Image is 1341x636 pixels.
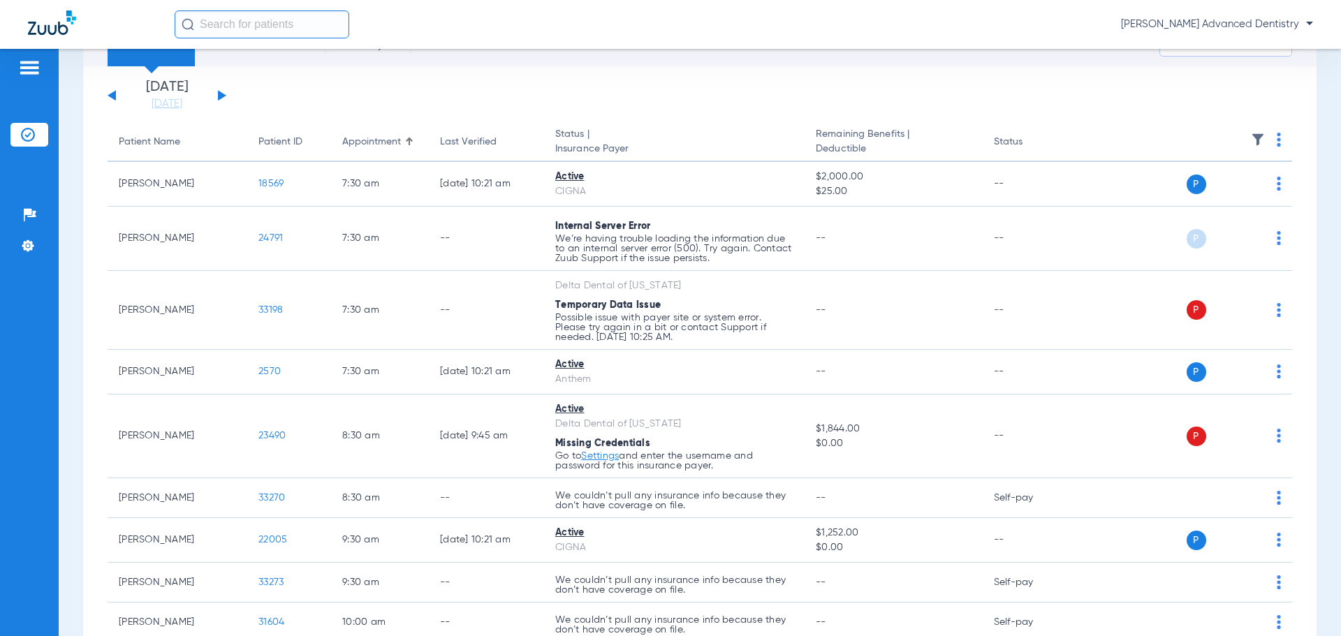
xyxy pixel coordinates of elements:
img: group-dot-blue.svg [1277,533,1281,547]
div: Delta Dental of [US_STATE] [555,417,793,431]
div: Appointment [342,135,401,149]
td: 9:30 AM [331,518,429,563]
td: -- [429,563,544,602]
td: [PERSON_NAME] [108,271,247,350]
td: Self-pay [983,478,1077,518]
span: P [1187,362,1206,382]
span: 31604 [258,617,284,627]
td: -- [983,350,1077,394]
span: Missing Credentials [555,438,650,448]
td: [PERSON_NAME] [108,207,247,271]
span: P [1187,531,1206,550]
span: P [1187,300,1206,320]
div: Delta Dental of [US_STATE] [555,279,793,293]
img: group-dot-blue.svg [1277,364,1281,378]
div: Active [555,357,793,372]
td: 7:30 AM [331,207,429,271]
span: -- [816,493,826,503]
img: group-dot-blue.svg [1277,491,1281,505]
img: Search Icon [182,18,194,31]
span: $25.00 [816,184,971,199]
img: filter.svg [1251,133,1265,147]
span: 23490 [258,431,286,441]
span: $0.00 [816,540,971,555]
span: $0.00 [816,436,971,451]
th: Remaining Benefits | [805,123,982,162]
td: -- [429,478,544,518]
p: We couldn’t pull any insurance info because they don’t have coverage on file. [555,491,793,510]
td: -- [983,207,1077,271]
span: P [1187,427,1206,446]
input: Search for patients [175,10,349,38]
td: 9:30 AM [331,563,429,602]
div: Active [555,402,793,417]
p: We’re having trouble loading the information due to an internal server error (500). Try again. Co... [555,234,793,263]
span: -- [816,577,826,587]
span: Temporary Data Issue [555,300,661,310]
td: [PERSON_NAME] [108,518,247,563]
div: CIGNA [555,540,793,555]
span: -- [816,617,826,627]
span: 22005 [258,535,287,545]
span: 24791 [258,233,283,243]
span: P [1187,175,1206,194]
p: We couldn’t pull any insurance info because they don’t have coverage on file. [555,615,793,635]
td: [PERSON_NAME] [108,394,247,478]
span: P [1187,229,1206,249]
span: 2570 [258,367,281,376]
span: [PERSON_NAME] Advanced Dentistry [1121,17,1313,31]
p: We couldn’t pull any insurance info because they don’t have coverage on file. [555,575,793,595]
td: 7:30 AM [331,271,429,350]
td: [DATE] 10:21 AM [429,162,544,207]
span: 18569 [258,179,284,188]
span: Internal Server Error [555,221,650,231]
span: Deductible [816,142,971,156]
img: group-dot-blue.svg [1277,177,1281,191]
div: Patient Name [119,135,180,149]
td: 7:30 AM [331,350,429,394]
td: [DATE] 9:45 AM [429,394,544,478]
img: Zuub Logo [28,10,76,35]
iframe: Chat Widget [1271,569,1341,636]
div: Patient Name [119,135,236,149]
td: [DATE] 10:21 AM [429,518,544,563]
td: -- [429,207,544,271]
img: group-dot-blue.svg [1277,303,1281,317]
div: CIGNA [555,184,793,199]
div: Last Verified [440,135,497,149]
img: hamburger-icon [18,59,41,76]
td: 8:30 AM [331,394,429,478]
span: 33273 [258,577,284,587]
td: [PERSON_NAME] [108,563,247,602]
td: 8:30 AM [331,478,429,518]
p: Go to and enter the username and password for this insurance payer. [555,451,793,471]
td: -- [983,518,1077,563]
span: $1,844.00 [816,422,971,436]
span: $1,252.00 [816,526,971,540]
td: -- [983,394,1077,478]
span: -- [816,305,826,315]
th: Status | [544,123,805,162]
td: -- [983,271,1077,350]
a: [DATE] [125,97,209,111]
td: [PERSON_NAME] [108,478,247,518]
span: -- [816,233,826,243]
span: -- [816,367,826,376]
img: group-dot-blue.svg [1277,429,1281,443]
span: Insurance Payer [555,142,793,156]
div: Appointment [342,135,418,149]
span: $2,000.00 [816,170,971,184]
a: Settings [581,451,619,461]
td: [PERSON_NAME] [108,162,247,207]
th: Status [983,123,1077,162]
td: -- [429,271,544,350]
li: [DATE] [125,80,209,111]
img: group-dot-blue.svg [1277,133,1281,147]
div: Last Verified [440,135,533,149]
td: [PERSON_NAME] [108,350,247,394]
p: Possible issue with payer site or system error. Please try again in a bit or contact Support if n... [555,313,793,342]
div: Anthem [555,372,793,387]
td: [DATE] 10:21 AM [429,350,544,394]
div: Active [555,170,793,184]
